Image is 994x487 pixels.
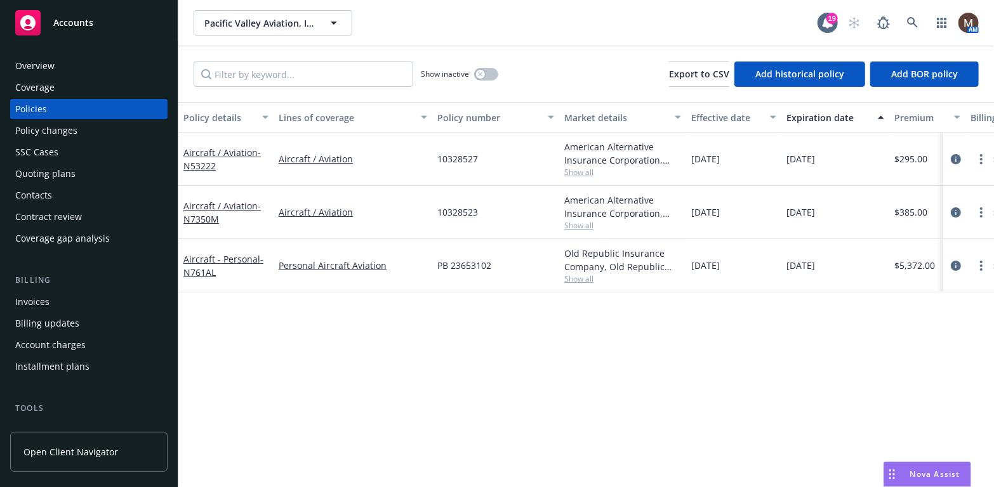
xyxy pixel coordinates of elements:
div: Old Republic Insurance Company, Old Republic General Insurance Group [564,247,681,273]
a: Start snowing [842,10,867,36]
span: [DATE] [691,259,720,272]
span: 10328523 [437,205,478,219]
div: American Alternative Insurance Corporation, [GEOGRAPHIC_DATA] Re, Global Aerospace Inc [564,140,681,167]
button: Premium [889,102,965,133]
a: circleInformation [948,205,964,220]
span: [DATE] [786,259,815,272]
a: Aircraft / Aviation [279,152,427,166]
div: Contract review [15,207,82,227]
span: - N761AL [183,253,263,278]
button: Market details [559,102,686,133]
div: Installment plans [15,356,89,377]
a: Contract review [10,207,168,227]
div: Market details [564,111,667,124]
span: Export to CSV [669,68,729,80]
button: Effective date [686,102,781,133]
a: Billing updates [10,313,168,334]
div: Coverage [15,77,55,98]
a: Aircraft / Aviation [279,205,427,219]
div: Policies [15,99,47,119]
span: $5,372.00 [894,259,935,272]
span: [DATE] [786,152,815,166]
button: Lines of coverage [274,102,432,133]
div: Invoices [15,292,50,312]
div: Billing updates [15,313,79,334]
span: Show all [564,167,681,178]
a: Search [900,10,925,36]
a: Account charges [10,335,168,355]
button: Add historical policy [734,62,865,87]
span: PB 23653102 [437,259,491,272]
span: $385.00 [894,205,927,219]
a: Switch app [929,10,955,36]
span: $295.00 [894,152,927,166]
input: Filter by keyword... [194,62,413,87]
a: Quoting plans [10,164,168,184]
div: Billing [10,274,168,287]
a: Manage files [10,420,168,440]
div: Expiration date [786,111,870,124]
div: Overview [15,56,55,76]
a: Aircraft / Aviation [183,146,261,172]
a: Aircraft / Aviation [183,200,261,225]
button: Policy number [432,102,559,133]
button: Expiration date [781,102,889,133]
a: SSC Cases [10,142,168,162]
button: Policy details [178,102,274,133]
div: American Alternative Insurance Corporation, [GEOGRAPHIC_DATA] Re, Global Aerospace Inc [564,193,681,220]
a: Contacts [10,185,168,205]
span: [DATE] [691,152,720,166]
span: - N7350M [183,200,261,225]
a: Report a Bug [871,10,896,36]
a: Invoices [10,292,168,312]
button: Export to CSV [669,62,729,87]
a: Installment plans [10,356,168,377]
a: Personal Aircraft Aviation [279,259,427,272]
a: circleInformation [948,152,964,167]
a: more [974,258,989,273]
span: [DATE] [691,205,720,219]
button: Pacific Valley Aviation, Inc. (Personal) [194,10,352,36]
div: Policy changes [15,120,77,141]
span: Show inactive [421,68,469,79]
span: Show all [564,220,681,231]
a: circleInformation [948,258,964,273]
a: more [974,205,989,220]
span: Accounts [53,18,93,28]
div: 19 [826,13,838,24]
span: [DATE] [786,205,815,219]
div: Policy details [183,111,255,124]
a: more [974,152,989,167]
div: Policy number [437,111,540,124]
div: Drag to move [884,462,900,486]
span: Add BOR policy [891,68,958,80]
a: Policies [10,99,168,119]
span: 10328527 [437,152,478,166]
div: SSC Cases [15,142,58,162]
a: Policy changes [10,120,168,141]
span: Nova Assist [910,469,960,479]
div: Lines of coverage [279,111,413,124]
a: Coverage [10,77,168,98]
span: Open Client Navigator [23,445,118,458]
div: Premium [894,111,946,124]
button: Nova Assist [884,462,971,487]
div: Coverage gap analysis [15,228,110,249]
button: Add BOR policy [870,62,979,87]
div: Contacts [15,185,52,205]
div: Account charges [15,335,86,355]
a: Overview [10,56,168,76]
div: Manage files [15,420,69,440]
span: Show all [564,273,681,284]
span: - N53222 [183,146,261,172]
span: Add historical policy [755,68,844,80]
img: photo [958,13,979,33]
a: Aircraft - Personal [183,253,263,278]
div: Effective date [691,111,762,124]
a: Accounts [10,5,168,41]
span: Pacific Valley Aviation, Inc. (Personal) [204,16,314,30]
div: Quoting plans [15,164,76,184]
a: Coverage gap analysis [10,228,168,249]
div: Tools [10,402,168,415]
